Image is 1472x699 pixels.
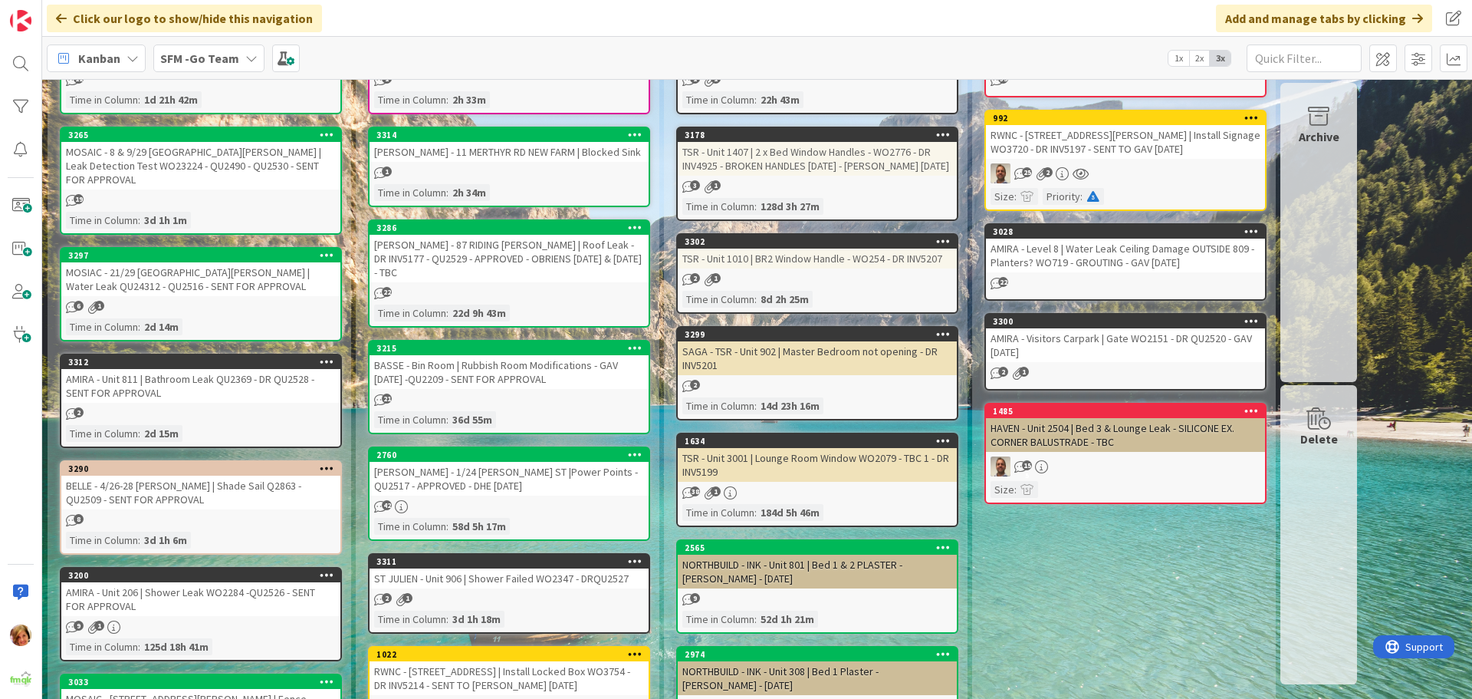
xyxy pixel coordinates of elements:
[991,163,1010,183] img: SD
[74,621,84,631] span: 9
[986,315,1265,362] div: 3300AMIRA - Visitors Carpark | Gate WO2151 - DR QU2520 - GAV [DATE]
[382,287,392,297] span: 22
[676,433,958,527] a: 1634TSR - Unit 3001 | Lounge Room Window WO2079 - TBC 1 - DR INV5199Time in Column:184d 5h 46m
[678,661,957,695] div: NORTHBUILD - INK - Unit 308 | Bed 1 Plaster - [PERSON_NAME] - [DATE]
[1022,167,1032,177] span: 25
[757,91,803,108] div: 22h 43m
[678,249,957,269] div: TSR - Unit 1010 | BR2 Window Handle - WO254 - DR INV5207
[140,638,212,655] div: 125d 18h 41m
[402,593,412,603] span: 1
[446,411,449,428] span: :
[682,198,754,215] div: Time in Column
[685,329,957,340] div: 3299
[678,555,957,589] div: NORTHBUILD - INK - Unit 801 | Bed 1 & 2 PLASTER - [PERSON_NAME] - [DATE]
[757,291,813,308] div: 8d 2h 25m
[757,198,823,215] div: 128d 3h 27m
[370,648,649,695] div: 1022RWNC - [STREET_ADDRESS] | Install Locked Box WO3754 - DR INV5214 - SENT TO [PERSON_NAME] [DATE]
[690,380,700,390] span: 2
[60,354,342,448] a: 3312AMIRA - Unit 811 | Bathroom Leak QU2369 - DR QU2528 - SENT FOR APPROVALTime in Column:2d 15m
[1043,188,1080,205] div: Priority
[690,486,700,496] span: 38
[986,315,1265,328] div: 3300
[370,235,649,282] div: [PERSON_NAME] - 87 RIDING [PERSON_NAME] | Roof Leak - DR INV5177 - QU2529 - APPROVED - OBRIENS [D...
[754,397,757,414] span: :
[140,91,202,108] div: 1d 21h 42m
[449,305,510,321] div: 22d 9h 43m
[678,541,957,555] div: 2565
[68,570,340,581] div: 3200
[61,582,340,616] div: AMIRA - Unit 206 | Shower Leak WO2284 -QU2526 - SENT FOR APPROVAL
[66,532,138,549] div: Time in Column
[1014,481,1017,498] span: :
[382,593,392,603] span: 2
[68,357,340,368] div: 3312
[61,462,340,476] div: 3290
[61,142,340,190] div: MOSAIC - 8 & 9/29 [GEOGRAPHIC_DATA][PERSON_NAME] | Leak Detection Test WO23224 - QU2490 - QU2530 ...
[370,448,649,462] div: 2760
[138,425,140,442] span: :
[376,130,649,140] div: 3314
[754,611,757,628] span: :
[61,262,340,296] div: MOSIAC - 21/29 [GEOGRAPHIC_DATA][PERSON_NAME] | Water Leak QU24312 - QU2516 - SENT FOR APPROVAL
[61,355,340,369] div: 3312
[1210,51,1230,66] span: 3x
[368,553,650,634] a: 3311ST JULIEN - Unit 906 | Shower Failed WO2347 - DRQU2527Time in Column:3d 1h 18m
[47,5,322,32] div: Click our logo to show/hide this navigation
[61,128,340,142] div: 3265
[370,128,649,162] div: 3314[PERSON_NAME] - 11 MERTHYR RD NEW FARM | Blocked Sink
[757,504,823,521] div: 184d 5h 46m
[984,110,1267,211] a: 992RWNC - [STREET_ADDRESS][PERSON_NAME] | Install Signage WO3720 - DR INV5197 - SENT TO GAV [DATE...
[138,638,140,655] span: :
[678,434,957,482] div: 1634TSR - Unit 3001 | Lounge Room Window WO2079 - TBC 1 - DR INV5199
[61,675,340,689] div: 3033
[61,249,340,296] div: 3297MOSIAC - 21/29 [GEOGRAPHIC_DATA][PERSON_NAME] | Water Leak QU24312 - QU2516 - SENT FOR APPROVAL
[984,403,1267,504] a: 1485HAVEN - Unit 2504 | Bed 3 & Lounge Leak - SILICONE EX. CORNER BALUSTRADE - TBCSDSize:
[68,677,340,687] div: 3033
[993,226,1265,237] div: 3028
[991,188,1014,205] div: Size
[370,355,649,389] div: BASSE - Bin Room | Rubbish Room Modifications - GAV [DATE] -QU2209 - SENT FOR APPROVAL
[32,2,70,21] span: Support
[676,326,958,420] a: 3299SAGA - TSR - Unit 902 | Master Bedroom not opening - DR INV5201Time in Column:14d 23h 16m
[10,625,31,646] img: KD
[685,236,957,247] div: 3302
[690,180,700,190] span: 3
[993,316,1265,327] div: 3300
[68,250,340,261] div: 3297
[449,518,510,535] div: 58d 5h 17m
[449,411,496,428] div: 36d 55m
[676,233,958,314] a: 3302TSR - Unit 1010 | BR2 Window Handle - WO254 - DR INV5207Time in Column:8d 2h 25m
[140,212,191,229] div: 3d 1h 1m
[376,223,649,233] div: 3286
[374,518,446,535] div: Time in Column
[66,212,138,229] div: Time in Column
[678,235,957,249] div: 3302
[74,407,84,417] span: 2
[61,569,340,616] div: 3200AMIRA - Unit 206 | Shower Leak WO2284 -QU2526 - SENT FOR APPROVAL
[682,291,754,308] div: Time in Column
[382,167,392,176] span: 1
[682,504,754,521] div: Time in Column
[754,291,757,308] span: :
[986,225,1265,239] div: 3028
[374,91,446,108] div: Time in Column
[94,621,104,631] span: 1
[1216,5,1432,32] div: Add and manage tabs by clicking
[757,397,823,414] div: 14d 23h 16m
[1168,51,1189,66] span: 1x
[374,411,446,428] div: Time in Column
[754,504,757,521] span: :
[374,184,446,201] div: Time in Column
[685,649,957,660] div: 2974
[1019,367,1029,377] span: 1
[685,130,957,140] div: 3178
[370,341,649,389] div: 3215BASSE - Bin Room | Rubbish Room Modifications - GAV [DATE] -QU2209 - SENT FOR APPROVAL
[685,436,957,447] div: 1634
[10,10,31,31] img: Visit kanbanzone.com
[138,212,140,229] span: :
[685,542,957,553] div: 2565
[1247,45,1362,72] input: Quick Filter...
[993,113,1265,124] div: 992
[678,235,957,269] div: 3302TSR - Unit 1010 | BR2 Window Handle - WO254 - DR INV5207
[370,128,649,142] div: 3314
